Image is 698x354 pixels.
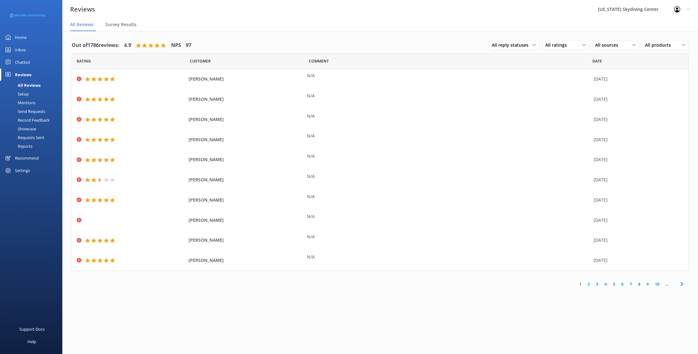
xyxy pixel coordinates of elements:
span: All Reviews [70,21,93,28]
a: 1 [576,281,585,287]
div: N/A [307,193,590,200]
a: 9 [643,281,652,287]
span: Date [77,58,91,64]
span: Survey Results [105,21,136,28]
div: Record Feedback [4,116,50,124]
span: Date [592,58,602,64]
div: All Reviews [4,81,41,90]
span: [PERSON_NAME] [189,96,304,103]
div: Chatbot [15,56,30,68]
div: N/A [307,153,590,160]
div: [DATE] [594,217,681,224]
div: Recommend [15,152,39,164]
h4: 97 [186,41,191,49]
div: [DATE] [594,197,681,203]
div: Home [15,31,26,44]
a: 2 [585,281,593,287]
a: Requests Sent [4,133,62,142]
div: Help [27,335,36,348]
a: Reports [4,142,62,151]
div: Showcase [4,124,36,133]
div: Settings [15,164,30,177]
a: Send Requests [4,107,62,116]
div: Setup [4,90,29,98]
span: All reply statuses [492,42,532,49]
h4: NPS [171,41,181,49]
span: [PERSON_NAME] [189,116,304,123]
div: [DATE] [594,237,681,244]
div: Inbox [15,44,26,56]
h4: Out of 1786 reviews: [72,41,119,49]
a: All Reviews [4,81,62,90]
span: [PERSON_NAME] [189,197,304,203]
img: 3-1676954853.png [9,13,45,18]
div: N/A [307,233,590,240]
span: [PERSON_NAME] [189,136,304,143]
a: Mentions [4,98,62,107]
div: [DATE] [594,156,681,163]
span: [PERSON_NAME] [189,156,304,163]
span: [PERSON_NAME] [189,257,304,264]
span: All ratings [545,42,571,49]
div: N/A [307,72,590,79]
div: N/A [307,213,590,220]
span: Question [309,58,329,64]
div: N/A [307,133,590,139]
span: [PERSON_NAME] [189,237,304,244]
div: Send Requests [4,107,45,116]
div: N/A [307,92,590,99]
div: Requests Sent [4,133,44,142]
div: [DATE] [594,76,681,82]
div: Reviews [15,68,31,81]
a: 7 [627,281,635,287]
a: 8 [635,281,643,287]
div: N/A [307,254,590,260]
div: Reports [4,142,32,151]
a: 6 [618,281,627,287]
span: Date [190,58,211,64]
div: Support Docs [19,323,45,335]
div: N/A [307,113,590,119]
span: All products [645,42,675,49]
div: [DATE] [594,176,681,183]
div: N/A [307,173,590,180]
h3: Reviews [70,4,95,14]
div: [DATE] [594,116,681,123]
div: [DATE] [594,136,681,143]
a: Showcase [4,124,62,133]
span: ... [662,281,672,287]
a: 3 [593,281,601,287]
div: [DATE] [594,96,681,103]
a: 10 [652,281,662,287]
a: Setup [4,90,62,98]
a: Record Feedback [4,116,62,124]
span: All sources [595,42,622,49]
a: 5 [610,281,618,287]
span: [PERSON_NAME] [189,76,304,82]
div: Mentions [4,98,36,107]
span: [PERSON_NAME] [189,176,304,183]
a: 4 [601,281,610,287]
div: [DATE] [594,257,681,264]
h4: 4.9 [124,41,131,49]
span: [PERSON_NAME] [189,217,304,224]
